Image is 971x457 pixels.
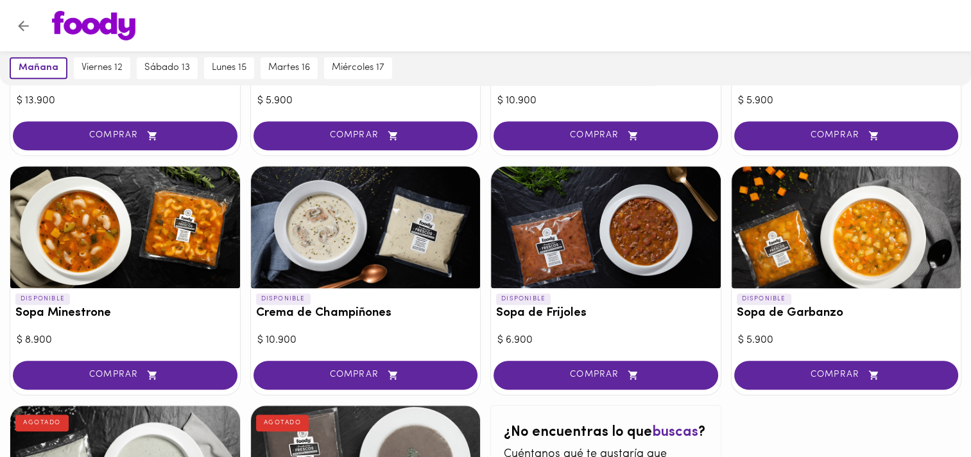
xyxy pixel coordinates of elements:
[496,307,716,320] h3: Sopa de Frijoles
[497,94,714,108] div: $ 10.900
[257,94,474,108] div: $ 5.900
[15,293,70,305] p: DISPONIBLE
[510,370,702,381] span: COMPRAR
[270,130,462,141] span: COMPRAR
[8,10,39,42] button: Volver
[510,130,702,141] span: COMPRAR
[17,94,234,108] div: $ 13.900
[17,333,234,348] div: $ 8.900
[750,130,943,141] span: COMPRAR
[212,62,246,74] span: lunes 15
[13,121,237,150] button: COMPRAR
[270,370,462,381] span: COMPRAR
[497,333,714,348] div: $ 6.900
[74,57,130,79] button: viernes 12
[82,62,123,74] span: viernes 12
[504,425,708,440] h2: ¿No encuentras lo que ?
[137,57,198,79] button: sábado 13
[737,307,956,320] h3: Sopa de Garbanzo
[253,121,478,150] button: COMPRAR
[494,121,718,150] button: COMPRAR
[652,425,698,440] span: buscas
[268,62,310,74] span: martes 16
[738,333,955,348] div: $ 5.900
[491,166,721,288] div: Sopa de Frijoles
[257,333,474,348] div: $ 10.900
[10,166,240,288] div: Sopa Minestrone
[13,361,237,390] button: COMPRAR
[144,62,190,74] span: sábado 13
[52,11,135,40] img: logo.png
[256,293,311,305] p: DISPONIBLE
[496,293,551,305] p: DISPONIBLE
[734,361,959,390] button: COMPRAR
[261,57,318,79] button: martes 16
[738,94,955,108] div: $ 5.900
[494,361,718,390] button: COMPRAR
[10,57,67,79] button: mañana
[732,166,961,288] div: Sopa de Garbanzo
[29,130,221,141] span: COMPRAR
[332,62,384,74] span: miércoles 17
[251,166,481,288] div: Crema de Champiñones
[324,57,392,79] button: miércoles 17
[737,293,791,305] p: DISPONIBLE
[29,370,221,381] span: COMPRAR
[734,121,959,150] button: COMPRAR
[19,62,58,74] span: mañana
[750,370,943,381] span: COMPRAR
[897,383,958,444] iframe: Messagebird Livechat Widget
[204,57,254,79] button: lunes 15
[15,415,69,431] div: AGOTADO
[256,415,309,431] div: AGOTADO
[15,307,235,320] h3: Sopa Minestrone
[256,307,476,320] h3: Crema de Champiñones
[253,361,478,390] button: COMPRAR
